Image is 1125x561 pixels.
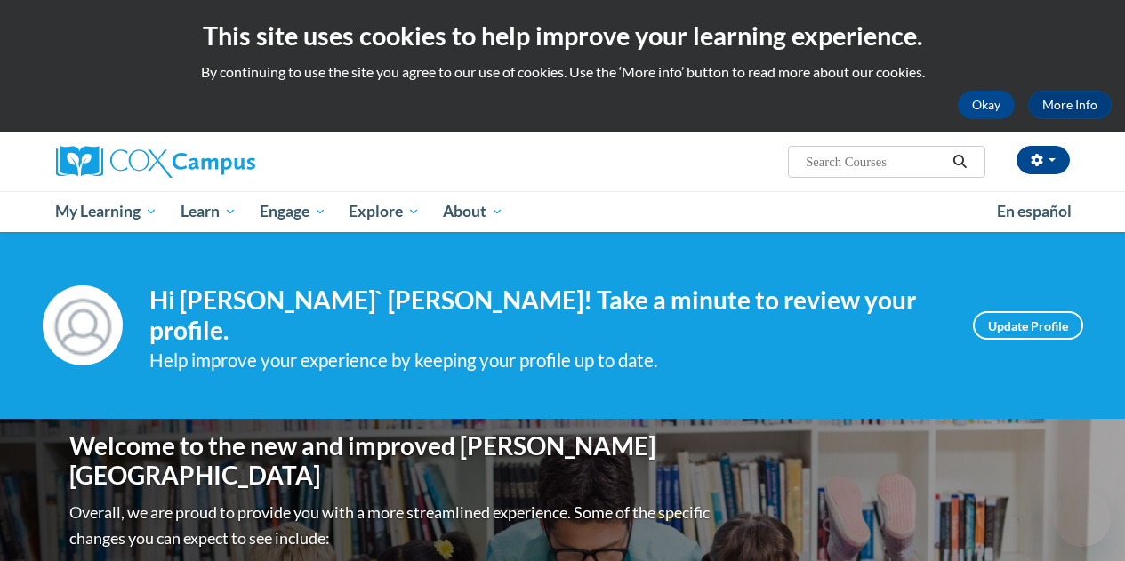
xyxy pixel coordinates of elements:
[181,201,237,222] span: Learn
[248,191,338,232] a: Engage
[149,285,946,345] h4: Hi [PERSON_NAME]` [PERSON_NAME]! Take a minute to review your profile.
[69,500,714,551] p: Overall, we are proud to provide you with a more streamlined experience. Some of the specific cha...
[804,151,946,172] input: Search Courses
[337,191,431,232] a: Explore
[69,431,714,491] h1: Welcome to the new and improved [PERSON_NAME][GEOGRAPHIC_DATA]
[55,201,157,222] span: My Learning
[169,191,248,232] a: Learn
[43,285,123,365] img: Profile Image
[946,151,973,172] button: Search
[1017,146,1070,174] button: Account Settings
[13,62,1112,82] p: By continuing to use the site you agree to our use of cookies. Use the ‘More info’ button to read...
[973,311,1083,340] a: Update Profile
[43,191,1083,232] div: Main menu
[1054,490,1111,547] iframe: Button to launch messaging window
[149,346,946,375] div: Help improve your experience by keeping your profile up to date.
[13,18,1112,53] h2: This site uses cookies to help improve your learning experience.
[349,201,420,222] span: Explore
[443,201,503,222] span: About
[44,191,170,232] a: My Learning
[431,191,515,232] a: About
[997,202,1072,220] span: En español
[1028,91,1112,119] a: More Info
[260,201,326,222] span: Engage
[56,146,376,178] a: Cox Campus
[958,91,1015,119] button: Okay
[985,193,1083,230] a: En español
[56,146,255,178] img: Cox Campus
